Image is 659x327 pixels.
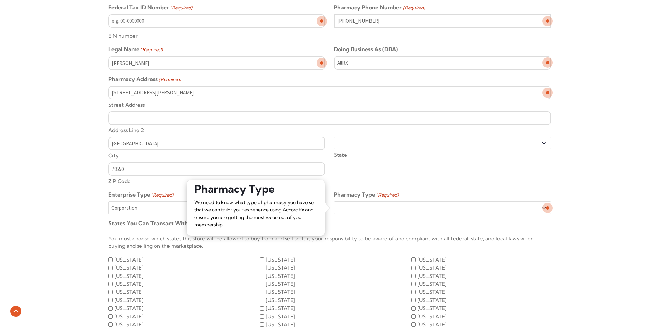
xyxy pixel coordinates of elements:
[266,280,295,288] label: [US_STATE]
[417,297,447,304] label: [US_STATE]
[114,280,144,288] label: [US_STATE]
[417,288,447,296] label: [US_STATE]
[266,305,295,312] label: [US_STATE]
[114,288,144,296] label: [US_STATE]
[266,264,295,272] label: [US_STATE]
[108,230,551,255] div: You must choose which states this store will be allowed to buy from and sell to. It is your respo...
[114,313,144,320] label: [US_STATE]
[158,76,181,83] span: (Required)
[266,297,295,304] label: [US_STATE]
[376,191,399,199] span: (Required)
[417,272,447,280] label: [US_STATE]
[108,28,325,40] div: EIN number
[108,4,192,12] label: Federal Tax ID Number
[417,256,447,264] label: [US_STATE]
[266,272,295,280] label: [US_STATE]
[108,176,325,185] label: ZIP Code
[266,256,295,264] label: [US_STATE]
[108,75,181,83] legend: Pharmacy Address
[108,220,211,228] legend: States You Can Transact With
[114,264,144,272] label: [US_STATE]
[140,46,163,54] span: (Required)
[114,256,144,264] label: [US_STATE]
[417,305,447,312] label: [US_STATE]
[187,180,325,193] h4: Pharmacy Type
[417,264,447,272] label: [US_STATE]
[170,4,192,12] span: (Required)
[150,191,173,199] span: (Required)
[402,4,425,12] span: (Required)
[108,14,325,28] input: e.g. 00-0000000
[266,288,295,296] label: [US_STATE]
[334,46,398,53] label: Doing Business As (DBA)
[194,199,318,228] p: We need to know what type of pharmacy you have so that we can tailor your experience using Accord...
[108,125,551,134] label: Address Line 2
[114,272,144,280] label: [US_STATE]
[108,99,551,109] label: Street Address
[108,150,325,160] label: City
[417,313,447,320] label: [US_STATE]
[114,297,144,304] label: [US_STATE]
[334,191,398,199] label: Pharmacy Type
[334,149,551,159] label: State
[266,313,295,320] label: [US_STATE]
[108,191,173,199] label: Enterprise Type
[334,4,425,12] label: Pharmacy Phone Number
[417,280,447,288] label: [US_STATE]
[114,305,144,312] label: [US_STATE]
[108,46,163,54] label: Legal Name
